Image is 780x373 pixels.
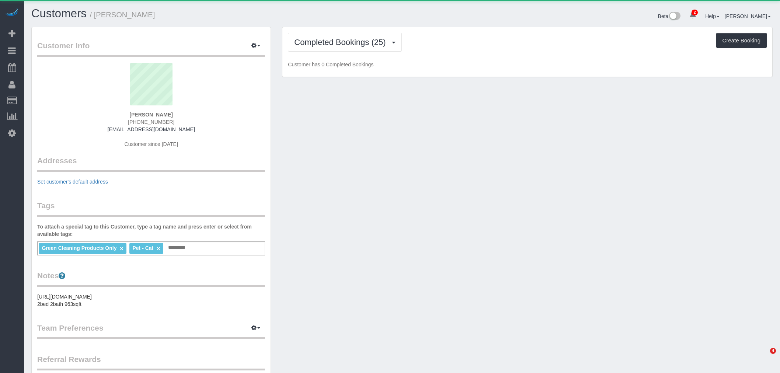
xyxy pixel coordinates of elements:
[37,270,265,287] legend: Notes
[108,126,195,132] a: [EMAIL_ADDRESS][DOMAIN_NAME]
[37,179,108,185] a: Set customer's default address
[668,12,680,21] img: New interface
[288,33,401,52] button: Completed Bookings (25)
[132,245,153,251] span: Pet - Cat
[755,348,773,366] iframe: Intercom live chat
[692,10,698,15] span: 2
[128,119,174,125] span: [PHONE_NUMBER]
[42,245,116,251] span: Green Cleaning Products Only
[37,293,265,308] pre: [URL][DOMAIN_NAME] 2bed 2bath 963sqft
[716,33,767,48] button: Create Booking
[294,38,389,47] span: Completed Bookings (25)
[288,61,767,68] p: Customer has 0 Completed Bookings
[770,348,776,354] span: 4
[129,112,173,118] strong: [PERSON_NAME]
[658,13,681,19] a: Beta
[4,7,19,18] img: Automaid Logo
[120,245,123,252] a: ×
[157,245,160,252] a: ×
[90,11,155,19] small: / [PERSON_NAME]
[686,7,700,24] a: 2
[705,13,720,19] a: Help
[725,13,771,19] a: [PERSON_NAME]
[37,323,265,339] legend: Team Preferences
[125,141,178,147] span: Customer since [DATE]
[37,223,265,238] label: To attach a special tag to this Customer, type a tag name and press enter or select from availabl...
[37,200,265,217] legend: Tags
[37,40,265,57] legend: Customer Info
[37,354,265,370] legend: Referral Rewards
[31,7,87,20] a: Customers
